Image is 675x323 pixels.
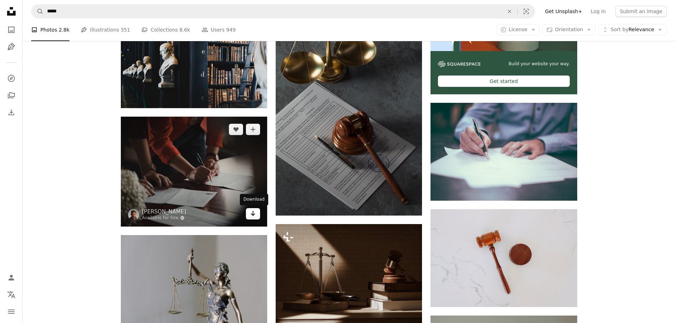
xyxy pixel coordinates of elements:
[555,27,583,32] span: Orientation
[509,27,528,32] span: License
[81,18,130,41] a: Illustrations 351
[229,124,243,135] button: Like
[142,208,186,215] a: [PERSON_NAME]
[4,4,18,20] a: Home — Unsplash
[202,18,236,41] a: Users 949
[438,61,480,67] img: file-1606177908946-d1eed1cbe4f5image
[431,255,577,261] a: brown wooden smoking pipe on white surface
[121,26,130,34] span: 351
[615,6,666,17] button: Submit an image
[508,61,569,67] span: Build your website your way.
[240,194,268,205] div: Download
[4,71,18,85] a: Explore
[4,40,18,54] a: Illustrations
[276,110,422,116] a: a judge's gaven sitting on top of a piece of paper next to
[121,11,267,108] img: book lot on black wooden shelf
[142,215,186,221] a: Available for hire
[276,11,422,216] img: a judge's gaven sitting on top of a piece of paper next to
[431,103,577,201] img: man writing on paper
[246,124,260,135] button: Add to Collection
[502,5,517,18] button: Clear
[611,27,628,32] span: Sort by
[586,6,610,17] a: Log in
[276,273,422,280] a: a judge's scale and a book on a table
[121,168,267,174] a: person in orange long sleeve shirt writing on white paper
[179,26,190,34] span: 8.6k
[496,24,540,35] button: License
[31,4,535,18] form: Find visuals sitewide
[128,209,139,220] img: Go to Romain Dancre's profile
[541,6,586,17] a: Get Unsplash+
[4,305,18,319] button: Menu
[246,208,260,219] a: Download
[518,5,535,18] button: Visual search
[4,271,18,285] a: Log in / Sign up
[226,26,236,34] span: 949
[4,105,18,119] a: Download History
[598,24,666,35] button: Sort byRelevance
[611,26,654,33] span: Relevance
[121,56,267,62] a: book lot on black wooden shelf
[4,23,18,37] a: Photos
[121,117,267,227] img: person in orange long sleeve shirt writing on white paper
[431,209,577,307] img: brown wooden smoking pipe on white surface
[121,280,267,287] a: woman in dress holding sword figurine
[431,149,577,155] a: man writing on paper
[141,18,190,41] a: Collections 8.6k
[32,5,44,18] button: Search Unsplash
[4,288,18,302] button: Language
[4,88,18,102] a: Collections
[438,76,569,87] div: Get started
[542,24,595,35] button: Orientation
